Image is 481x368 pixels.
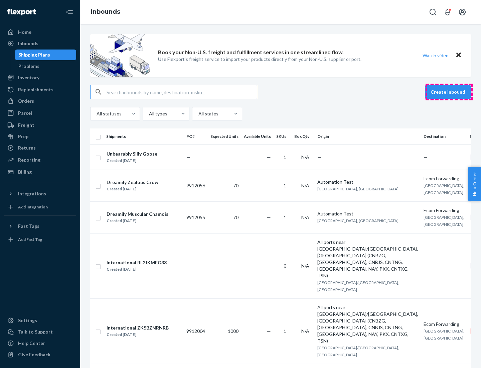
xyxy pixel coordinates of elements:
span: 1 [284,183,286,188]
td: 9912004 [184,298,208,364]
a: Shipping Plans [15,50,76,60]
span: 1000 [228,328,238,334]
span: — [186,154,190,160]
th: PO# [184,128,208,145]
a: Settings [4,315,76,326]
a: Inbounds [91,8,120,15]
button: Open notifications [441,5,454,19]
button: Close [454,51,463,60]
span: [GEOGRAPHIC_DATA], [GEOGRAPHIC_DATA] [424,215,464,227]
div: Freight [18,122,34,128]
span: [GEOGRAPHIC_DATA], [GEOGRAPHIC_DATA] [317,186,398,191]
th: Expected Units [208,128,241,145]
div: Ecom Forwarding [424,207,464,214]
div: Fast Tags [18,223,39,229]
a: Add Integration [4,202,76,212]
button: Create inbound [425,85,471,99]
span: — [186,263,190,269]
a: Returns [4,143,76,153]
span: 1 [284,154,286,160]
p: Book your Non-U.S. freight and fulfillment services in one streamlined flow. [158,49,344,56]
a: Orders [4,96,76,106]
button: Integrations [4,188,76,199]
div: Created [DATE] [107,331,169,338]
div: Unbearably Silly Goose [107,151,157,157]
button: Help Center [468,167,481,201]
button: Give Feedback [4,349,76,360]
a: Add Fast Tag [4,234,76,245]
span: — [267,263,271,269]
span: — [267,328,271,334]
a: Freight [4,120,76,130]
span: — [424,263,428,269]
img: Flexport logo [7,9,36,15]
td: 9912056 [184,170,208,201]
button: Open Search Box [426,5,440,19]
div: Created [DATE] [107,217,168,224]
div: Add Integration [18,204,48,210]
a: Home [4,27,76,37]
a: Prep [4,131,76,142]
div: Add Fast Tag [18,237,42,242]
div: Talk to Support [18,329,53,335]
div: Returns [18,145,36,151]
span: — [267,183,271,188]
div: Inventory [18,74,39,81]
div: Parcel [18,110,32,116]
span: — [267,154,271,160]
input: All states [198,110,198,117]
span: N/A [301,214,309,220]
span: [GEOGRAPHIC_DATA], [GEOGRAPHIC_DATA] [317,218,398,223]
span: N/A [301,154,309,160]
a: Talk to Support [4,327,76,337]
div: Prep [18,133,28,140]
input: All types [148,110,149,117]
div: Problems [18,63,39,70]
th: Shipments [104,128,184,145]
button: Fast Tags [4,221,76,232]
span: — [267,214,271,220]
div: Created [DATE] [107,186,158,192]
div: Home [18,29,31,35]
th: Box Qty [292,128,315,145]
th: Origin [315,128,421,145]
a: Replenishments [4,84,76,95]
div: International RL2JKMFG33 [107,259,167,266]
button: Watch video [418,51,453,60]
div: Help Center [18,340,45,347]
span: N/A [301,183,309,188]
div: Reporting [18,157,40,163]
div: Settings [18,317,37,324]
div: Billing [18,169,32,175]
div: Inbounds [18,40,38,47]
span: — [317,154,321,160]
div: Orders [18,98,34,104]
div: Automation Test [317,179,418,185]
span: [GEOGRAPHIC_DATA], [GEOGRAPHIC_DATA] [424,329,464,341]
div: All ports near [GEOGRAPHIC_DATA]/[GEOGRAPHIC_DATA], [GEOGRAPHIC_DATA] (CNBZG, [GEOGRAPHIC_DATA], ... [317,304,418,344]
span: — [424,154,428,160]
div: Give Feedback [18,351,50,358]
input: Search inbounds by name, destination, msku... [107,85,257,99]
span: [GEOGRAPHIC_DATA]/[GEOGRAPHIC_DATA], [GEOGRAPHIC_DATA] [317,345,399,357]
span: 70 [233,183,238,188]
a: Help Center [4,338,76,349]
span: [GEOGRAPHIC_DATA], [GEOGRAPHIC_DATA] [424,183,464,195]
span: 70 [233,214,238,220]
button: Open account menu [456,5,469,19]
span: 0 [284,263,286,269]
div: International ZK5BZNRNRB [107,325,169,331]
button: Close Navigation [63,5,76,19]
td: 9912055 [184,201,208,233]
a: Problems [15,61,76,72]
div: Dreamily Muscular Chamois [107,211,168,217]
a: Billing [4,167,76,177]
th: Available Units [241,128,274,145]
div: Created [DATE] [107,266,167,273]
a: Inventory [4,72,76,83]
th: Destination [421,128,467,145]
span: N/A [301,328,309,334]
a: Reporting [4,155,76,165]
span: 1 [284,214,286,220]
